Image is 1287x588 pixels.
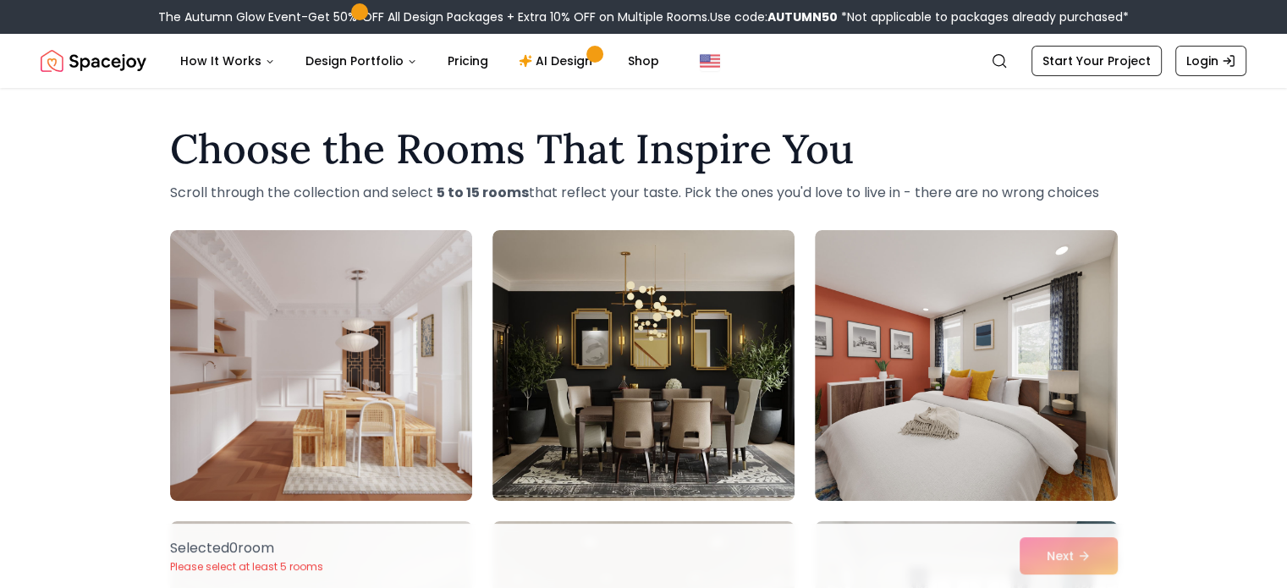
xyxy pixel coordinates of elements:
[41,44,146,78] a: Spacejoy
[437,183,529,202] strong: 5 to 15 rooms
[434,44,502,78] a: Pricing
[492,230,795,501] img: Room room-2
[158,8,1129,25] div: The Autumn Glow Event-Get 50% OFF All Design Packages + Extra 10% OFF on Multiple Rooms.
[505,44,611,78] a: AI Design
[170,183,1118,203] p: Scroll through the collection and select that reflect your taste. Pick the ones you'd love to liv...
[170,129,1118,169] h1: Choose the Rooms That Inspire You
[170,560,323,574] p: Please select at least 5 rooms
[41,44,146,78] img: Spacejoy Logo
[710,8,838,25] span: Use code:
[167,44,673,78] nav: Main
[1175,46,1246,76] a: Login
[41,34,1246,88] nav: Global
[167,44,289,78] button: How It Works
[292,44,431,78] button: Design Portfolio
[838,8,1129,25] span: *Not applicable to packages already purchased*
[700,51,720,71] img: United States
[1031,46,1162,76] a: Start Your Project
[170,230,472,501] img: Room room-1
[614,44,673,78] a: Shop
[815,230,1117,501] img: Room room-3
[767,8,838,25] b: AUTUMN50
[170,538,323,558] p: Selected 0 room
